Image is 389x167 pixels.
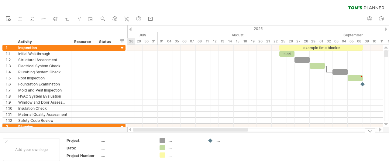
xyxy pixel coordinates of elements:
div: Inspection [18,45,68,51]
div: Safety Code Review [18,118,68,123]
div: Mold and Pest Inspection [18,87,68,93]
div: Monday, 28 July 2025 [127,38,135,45]
div: .... [168,138,201,143]
div: Monday, 1 September 2025 [317,38,325,45]
div: Activity [18,39,68,45]
div: .... [101,138,152,143]
div: start [279,51,294,57]
div: 1.9 [6,99,15,105]
div: 1 [6,45,15,51]
div: 1.10 [6,105,15,111]
div: Material Quality Assessment [18,112,68,117]
div: Thursday, 7 August 2025 [188,38,196,45]
div: hide legend [365,128,375,133]
div: .... [168,145,201,150]
div: 1.3 [6,63,15,69]
div: August 2025 [158,32,317,38]
div: 1.2 [6,57,15,63]
div: 1.11 [6,112,15,117]
div: .... [216,138,250,143]
div: Thursday, 21 August 2025 [264,38,272,45]
div: Thursday, 4 September 2025 [340,38,348,45]
div: Thursday, 14 August 2025 [226,38,234,45]
div: .... [168,152,201,158]
div: Friday, 29 August 2025 [310,38,317,45]
div: Project Number [67,153,100,158]
div: Date: [67,145,100,151]
div: Monday, 25 August 2025 [279,38,287,45]
div: Plumbing System Check [18,69,68,75]
div: 1.7 [6,87,15,93]
div: Structural Assessment [18,57,68,63]
div: Monday, 4 August 2025 [165,38,173,45]
div: Friday, 22 August 2025 [272,38,279,45]
div: Project: [67,138,100,143]
div: Insulation Check [18,105,68,111]
div: Foundation Examination [18,81,68,87]
div: 1.4 [6,69,15,75]
div: Roof Inspection [18,75,68,81]
div: Add your own logo [3,138,60,161]
div: Friday, 15 August 2025 [234,38,241,45]
div: Window and Door Assessment [18,99,68,105]
div: .... [101,145,152,151]
div: example time blocks: [279,45,363,51]
div: Friday, 5 September 2025 [348,38,355,45]
div: Thursday, 28 August 2025 [302,38,310,45]
div: Resource [74,39,93,45]
div: .... [101,153,152,158]
div: Wednesday, 10 September 2025 [370,38,378,45]
div: Wednesday, 27 August 2025 [294,38,302,45]
div: Monday, 18 August 2025 [241,38,249,45]
div: Tuesday, 29 July 2025 [135,38,143,45]
div: 1.12 [6,118,15,123]
div: Friday, 8 August 2025 [196,38,203,45]
div: 1.6 [6,81,15,87]
div: Thursday, 31 July 2025 [150,38,158,45]
div: Tuesday, 9 September 2025 [363,38,370,45]
div: 1.1 [6,51,15,57]
div: Wednesday, 20 August 2025 [256,38,264,45]
div: Electrical System Check [18,63,68,69]
div: 1.8 [6,93,15,99]
div: Tuesday, 12 August 2025 [211,38,219,45]
div: Monday, 8 September 2025 [355,38,363,45]
div: Wednesday, 6 August 2025 [181,38,188,45]
div: 1.5 [6,75,15,81]
div: Tuesday, 26 August 2025 [287,38,294,45]
div: Wednesday, 30 July 2025 [143,38,150,45]
div: Tuesday, 2 September 2025 [325,38,332,45]
div: Monday, 11 August 2025 [203,38,211,45]
div: HVAC System Evaluation [18,93,68,99]
div: Thursday, 11 September 2025 [378,38,386,45]
div: Planning [18,124,68,129]
div: Wednesday, 3 September 2025 [332,38,340,45]
div: Tuesday, 5 August 2025 [173,38,181,45]
div: Initial Walkthrough [18,51,68,57]
div: Friday, 1 August 2025 [158,38,165,45]
div: Wednesday, 13 August 2025 [219,38,226,45]
div: 2 [6,124,15,129]
div: Tuesday, 19 August 2025 [249,38,256,45]
div: Status [99,39,112,45]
